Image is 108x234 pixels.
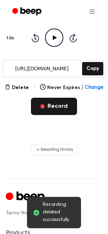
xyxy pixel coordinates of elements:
[40,84,103,92] button: Never Expires|Change
[6,190,46,204] a: Cruip
[43,201,75,224] span: Recording deleted successfully
[30,144,78,155] button: Recording History
[84,3,101,20] button: Open menu
[5,84,29,92] button: Delete
[81,84,83,92] span: |
[85,84,103,92] span: Change
[82,62,103,75] button: Copy
[21,211,50,216] a: Privacy Policy
[41,146,73,153] span: Recording History
[6,210,102,217] div: ·
[31,98,77,115] button: Record
[7,5,48,19] a: Beep
[33,83,36,92] span: |
[6,211,19,216] a: Terms
[6,32,17,44] button: 1.0x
